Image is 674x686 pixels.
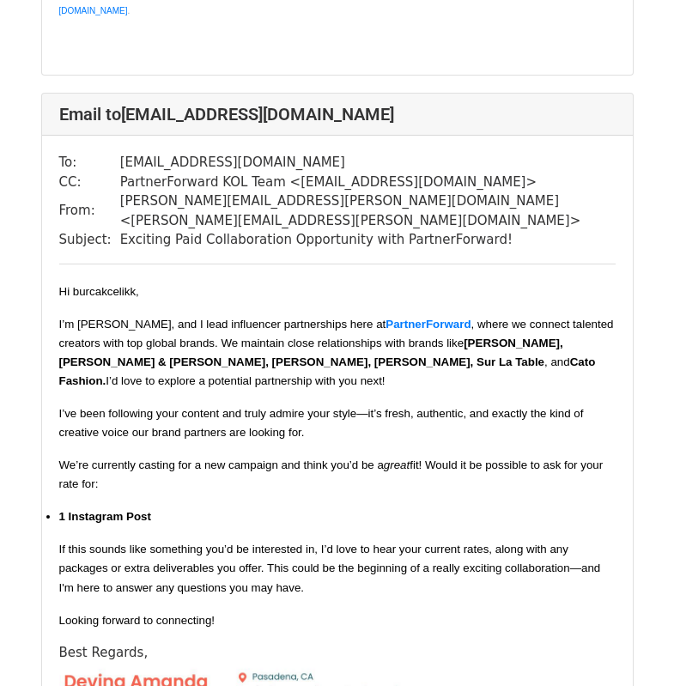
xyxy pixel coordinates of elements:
td: [EMAIL_ADDRESS][DOMAIN_NAME] [120,153,616,173]
span: We’re currently casting for a new campaign and think you’d be a [59,458,384,471]
iframe: Chat Widget [588,604,674,686]
td: Exciting Paid Collaboration Opportunity with PartnerForward! [120,230,616,250]
span: If this sounds like something you’d be interested in, I’d love to hear your current rates, along ... [59,543,601,593]
td: [PERSON_NAME][EMAIL_ADDRESS][PERSON_NAME][DOMAIN_NAME] < [PERSON_NAME][EMAIL_ADDRESS][PERSON_NAME... [120,191,616,230]
span: Looking forward to connecting! [59,614,216,627]
td: To: [59,153,120,173]
a: PartnerForward [386,318,471,331]
td: CC: [59,173,120,192]
td: PartnerForward KOL Team < [EMAIL_ADDRESS][DOMAIN_NAME] > [120,173,616,192]
span: Cato Fashion. [59,355,596,387]
span: . [128,6,131,15]
span: Hi burcakcelikk, [59,285,139,298]
span: I’m [PERSON_NAME], and I lead influencer partnerships here at [59,318,386,331]
h4: Email to [EMAIL_ADDRESS][DOMAIN_NAME] [59,104,616,124]
span: , and [544,355,570,368]
span: , where we connect talented creators with top global brands. We maintain close relationships with... [59,318,614,349]
td: Subject: [59,230,120,250]
td: From: [59,191,120,230]
span: I’d love to explore a potential partnership with you next! [106,374,385,387]
span: great [384,458,410,471]
span: [PERSON_NAME], [PERSON_NAME] & [PERSON_NAME], [PERSON_NAME], [PERSON_NAME], Sur La Table [59,337,563,368]
span: I’ve been following your content and truly admire your style—it’s fresh, authentic, and exactly t... [59,407,584,439]
b: 1 Instagram Post [59,510,151,523]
